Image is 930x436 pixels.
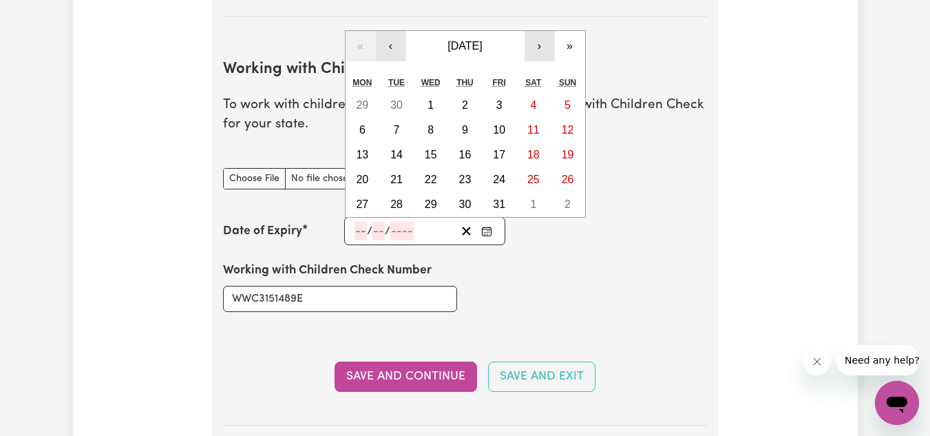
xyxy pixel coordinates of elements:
button: 29 October 2025 [414,192,448,217]
button: 19 October 2025 [551,143,585,167]
button: 2 October 2025 [448,93,483,118]
span: Need any help? [8,10,83,21]
abbr: 13 October 2025 [356,149,368,160]
label: Date of Expiry [223,222,302,240]
button: 13 October 2025 [346,143,380,167]
input: -- [372,222,385,240]
button: [DATE] [406,31,525,61]
span: [DATE] [447,40,482,52]
abbr: 11 October 2025 [527,124,540,136]
input: ---- [390,222,414,240]
button: 28 October 2025 [379,192,414,217]
abbr: 29 October 2025 [425,198,437,210]
button: » [555,31,585,61]
button: 25 October 2025 [516,167,551,192]
abbr: Friday [492,78,505,87]
abbr: 1 November 2025 [530,198,536,210]
button: Enter the Date of Expiry of your Working with Children Check [477,222,496,240]
button: 16 October 2025 [448,143,483,167]
button: 18 October 2025 [516,143,551,167]
button: 21 October 2025 [379,167,414,192]
span: / [385,225,390,238]
abbr: 6 October 2025 [359,124,366,136]
p: To work with children, you are required to have a Working with Children Check for your state. [223,96,708,136]
button: Save and Exit [488,362,595,392]
button: 15 October 2025 [414,143,448,167]
button: ‹ [376,31,406,61]
abbr: 29 September 2025 [356,99,368,111]
abbr: 9 October 2025 [462,124,468,136]
button: « [346,31,376,61]
button: 9 October 2025 [448,118,483,143]
abbr: 2 November 2025 [564,198,571,210]
abbr: 21 October 2025 [390,174,403,185]
abbr: Thursday [456,78,474,87]
abbr: 25 October 2025 [527,174,540,185]
button: 12 October 2025 [551,118,585,143]
abbr: 31 October 2025 [493,198,505,210]
button: 30 October 2025 [448,192,483,217]
button: 1 October 2025 [414,93,448,118]
abbr: 24 October 2025 [493,174,505,185]
button: 31 October 2025 [482,192,516,217]
button: › [525,31,555,61]
button: 20 October 2025 [346,167,380,192]
button: 4 October 2025 [516,93,551,118]
abbr: 23 October 2025 [459,174,472,185]
button: 2 November 2025 [551,192,585,217]
button: 17 October 2025 [482,143,516,167]
button: 8 October 2025 [414,118,448,143]
button: 30 September 2025 [379,93,414,118]
input: -- [355,222,367,240]
abbr: 26 October 2025 [562,174,574,185]
abbr: Wednesday [421,78,441,87]
abbr: 12 October 2025 [562,124,574,136]
abbr: 28 October 2025 [390,198,403,210]
abbr: 14 October 2025 [390,149,403,160]
button: 22 October 2025 [414,167,448,192]
button: 23 October 2025 [448,167,483,192]
abbr: 3 October 2025 [496,99,503,111]
abbr: 16 October 2025 [459,149,472,160]
abbr: 27 October 2025 [356,198,368,210]
label: Working with Children Check Number [223,262,432,280]
abbr: 15 October 2025 [425,149,437,160]
abbr: 7 October 2025 [394,124,400,136]
abbr: 1 October 2025 [427,99,434,111]
button: 27 October 2025 [346,192,380,217]
abbr: Sunday [559,78,576,87]
abbr: 5 October 2025 [564,99,571,111]
button: 6 October 2025 [346,118,380,143]
abbr: Tuesday [388,78,405,87]
abbr: 19 October 2025 [562,149,574,160]
abbr: 17 October 2025 [493,149,505,160]
iframe: Button to launch messaging window [875,381,919,425]
button: 24 October 2025 [482,167,516,192]
h2: Working with Children Check [223,61,708,79]
iframe: Message from company [836,345,919,375]
button: 1 November 2025 [516,192,551,217]
abbr: 30 October 2025 [459,198,472,210]
button: 7 October 2025 [379,118,414,143]
button: Save and Continue [335,362,477,392]
abbr: 10 October 2025 [493,124,505,136]
abbr: 30 September 2025 [390,99,403,111]
button: Clear date [456,222,477,240]
iframe: Close message [803,348,831,375]
abbr: 4 October 2025 [530,99,536,111]
button: 11 October 2025 [516,118,551,143]
abbr: Saturday [525,78,541,87]
abbr: 22 October 2025 [425,174,437,185]
abbr: Monday [352,78,372,87]
button: 14 October 2025 [379,143,414,167]
button: 3 October 2025 [482,93,516,118]
button: 26 October 2025 [551,167,585,192]
abbr: 18 October 2025 [527,149,540,160]
button: 5 October 2025 [551,93,585,118]
abbr: 8 October 2025 [427,124,434,136]
span: / [367,225,372,238]
button: 10 October 2025 [482,118,516,143]
abbr: 20 October 2025 [356,174,368,185]
button: 29 September 2025 [346,93,380,118]
abbr: 2 October 2025 [462,99,468,111]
